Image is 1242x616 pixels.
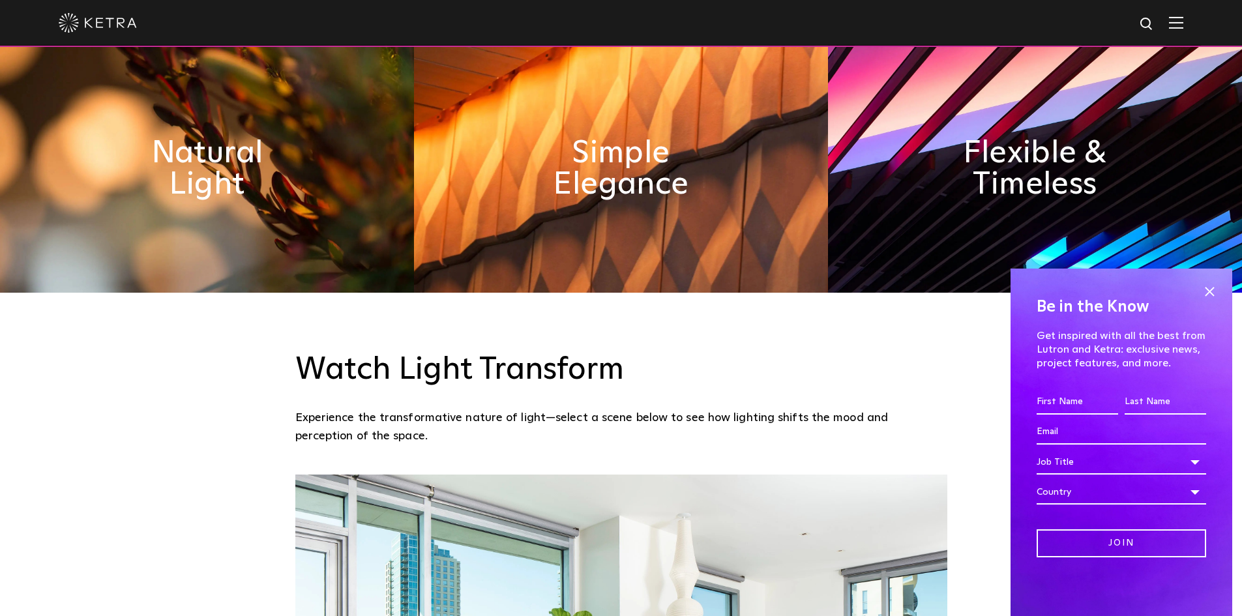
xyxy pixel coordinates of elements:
[1037,450,1206,475] div: Job Title
[937,138,1132,200] h2: Flexible & Timeless
[1169,16,1183,29] img: Hamburger%20Nav.svg
[1037,329,1206,370] p: Get inspired with all the best from Lutron and Ketra: exclusive news, project features, and more.
[1037,480,1206,505] div: Country
[295,351,947,389] h3: Watch Light Transform
[414,45,828,293] img: simple_elegance
[1139,16,1155,33] img: search icon
[109,138,304,200] h2: Natural Light
[59,13,137,33] img: ketra-logo-2019-white
[828,45,1242,293] img: flexible_timeless_ketra
[523,138,718,200] h2: Simple Elegance
[1037,390,1118,415] input: First Name
[1037,420,1206,445] input: Email
[295,409,941,446] p: Experience the transformative nature of light—select a scene below to see how lighting shifts the...
[1125,390,1206,415] input: Last Name
[1037,295,1206,319] h4: Be in the Know
[1037,529,1206,557] input: Join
